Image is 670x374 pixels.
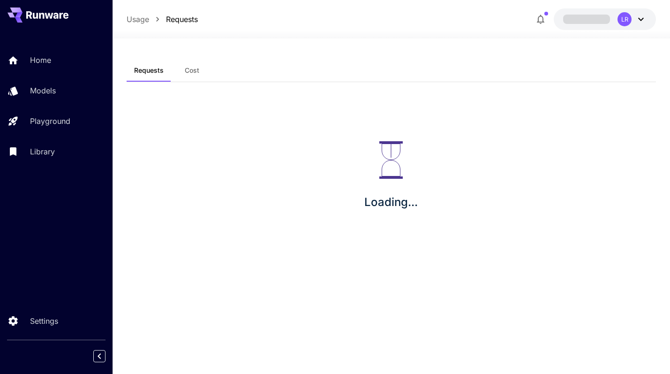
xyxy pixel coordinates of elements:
p: Library [30,146,55,157]
button: LR [554,8,656,30]
p: Loading... [364,194,418,211]
nav: breadcrumb [127,14,198,25]
div: LR [617,12,632,26]
p: Playground [30,115,70,127]
div: Collapse sidebar [100,348,113,365]
a: Usage [127,14,149,25]
p: Home [30,54,51,66]
button: Collapse sidebar [93,350,105,362]
p: Models [30,85,56,96]
span: Cost [185,66,199,75]
p: Settings [30,315,58,327]
span: Requests [134,66,164,75]
a: Requests [166,14,198,25]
